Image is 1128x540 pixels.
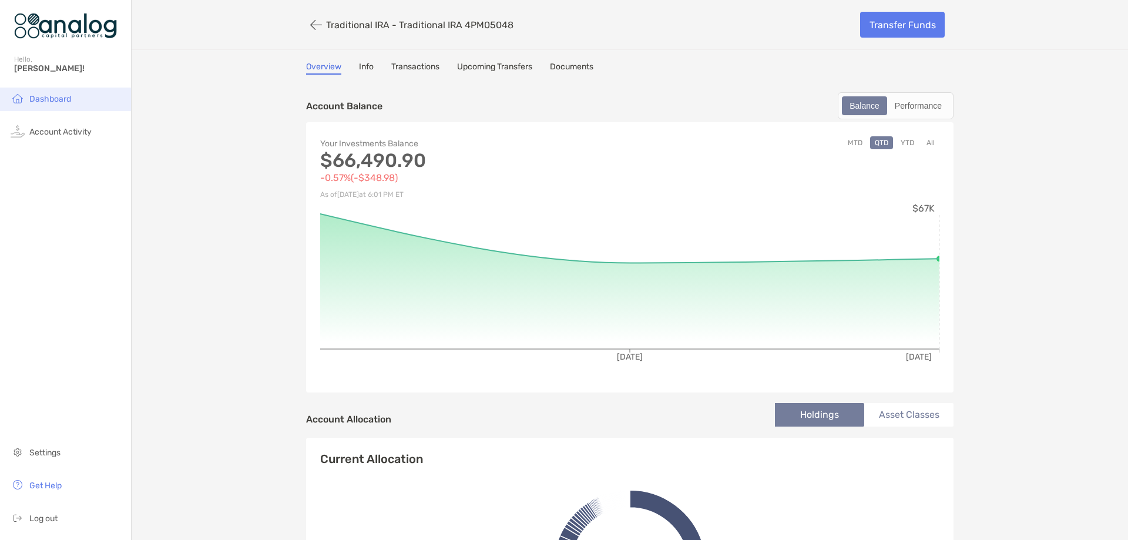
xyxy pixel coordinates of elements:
li: Holdings [775,403,864,427]
img: Zoe Logo [14,5,117,47]
span: Settings [29,448,61,458]
p: As of [DATE] at 6:01 PM ET [320,187,630,202]
span: Dashboard [29,94,71,104]
p: Your Investments Balance [320,136,630,151]
p: -0.57% ( -$348.98 ) [320,170,630,185]
div: Performance [888,98,948,114]
li: Asset Classes [864,403,954,427]
span: [PERSON_NAME]! [14,63,124,73]
span: Account Activity [29,127,92,137]
p: Traditional IRA - Traditional IRA 4PM05048 [326,19,513,31]
img: settings icon [11,445,25,459]
button: QTD [870,136,893,149]
span: Get Help [29,481,62,491]
a: Overview [306,62,341,75]
img: logout icon [11,511,25,525]
tspan: [DATE] [906,352,932,362]
img: household icon [11,91,25,105]
img: get-help icon [11,478,25,492]
tspan: $67K [912,203,935,214]
img: activity icon [11,124,25,138]
a: Transfer Funds [860,12,945,38]
h4: Current Allocation [320,452,423,466]
button: All [922,136,939,149]
button: YTD [896,136,919,149]
div: Balance [843,98,886,114]
span: Log out [29,514,58,524]
h4: Account Allocation [306,414,391,425]
tspan: [DATE] [617,352,643,362]
p: $66,490.90 [320,153,630,168]
div: segmented control [838,92,954,119]
p: Account Balance [306,99,382,113]
button: MTD [843,136,867,149]
a: Upcoming Transfers [457,62,532,75]
a: Documents [550,62,593,75]
a: Info [359,62,374,75]
a: Transactions [391,62,439,75]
